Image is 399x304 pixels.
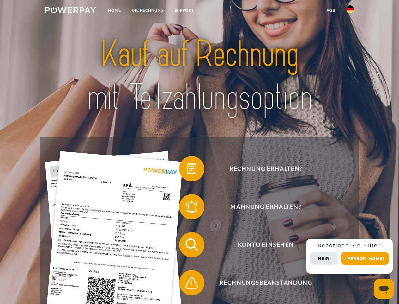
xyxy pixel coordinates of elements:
button: [PERSON_NAME] [341,252,389,265]
h3: Benötigen Sie Hilfe? [310,243,389,249]
img: title-powerpay_de.svg [60,30,339,121]
button: Nein [310,252,338,265]
img: qb_warning.svg [184,275,200,291]
button: Konto einsehen [179,232,343,257]
button: Rechnung erhalten? [179,156,343,181]
button: Rechnungsbeanstandung [179,270,343,295]
img: qb_bell.svg [184,199,200,215]
div: Schnellhilfe [306,239,393,274]
a: DIE RECHNUNG [126,5,169,16]
a: SUPPORT [169,5,199,16]
a: Home [103,5,126,16]
img: logo-powerpay-white.svg [45,7,96,13]
iframe: Schaltfläche zum Öffnen des Messaging-Fensters [374,279,394,299]
img: qb_bill.svg [184,161,200,177]
img: de [346,5,354,13]
span: Rechnung erhalten? [188,156,343,181]
button: Mahnung erhalten? [179,194,343,219]
span: Konto einsehen [188,232,343,257]
img: qb_search.svg [184,237,200,253]
span: Mahnung erhalten? [188,194,343,219]
span: Rechnungsbeanstandung [188,270,343,295]
a: agb [321,5,341,16]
